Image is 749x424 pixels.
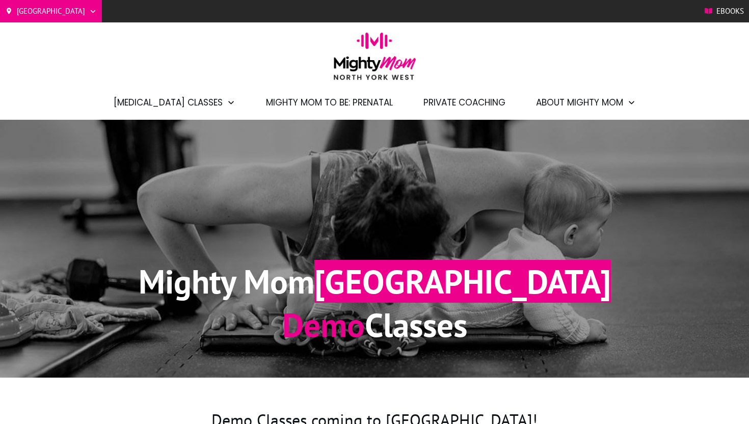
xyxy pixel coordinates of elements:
[114,94,223,111] span: [MEDICAL_DATA] Classes
[705,4,744,19] a: Ebooks
[139,260,611,303] h1: Mighty Mom
[266,94,393,111] a: Mighty Mom to Be: Prenatal
[716,4,744,19] span: Ebooks
[17,4,85,19] span: [GEOGRAPHIC_DATA]
[282,303,365,346] span: Demo
[5,4,97,19] a: [GEOGRAPHIC_DATA]
[423,94,505,111] a: Private Coaching
[536,94,636,111] a: About Mighty Mom
[139,303,611,347] h1: Classes
[536,94,623,111] span: About Mighty Mom
[314,260,611,303] span: [GEOGRAPHIC_DATA]
[114,94,235,111] a: [MEDICAL_DATA] Classes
